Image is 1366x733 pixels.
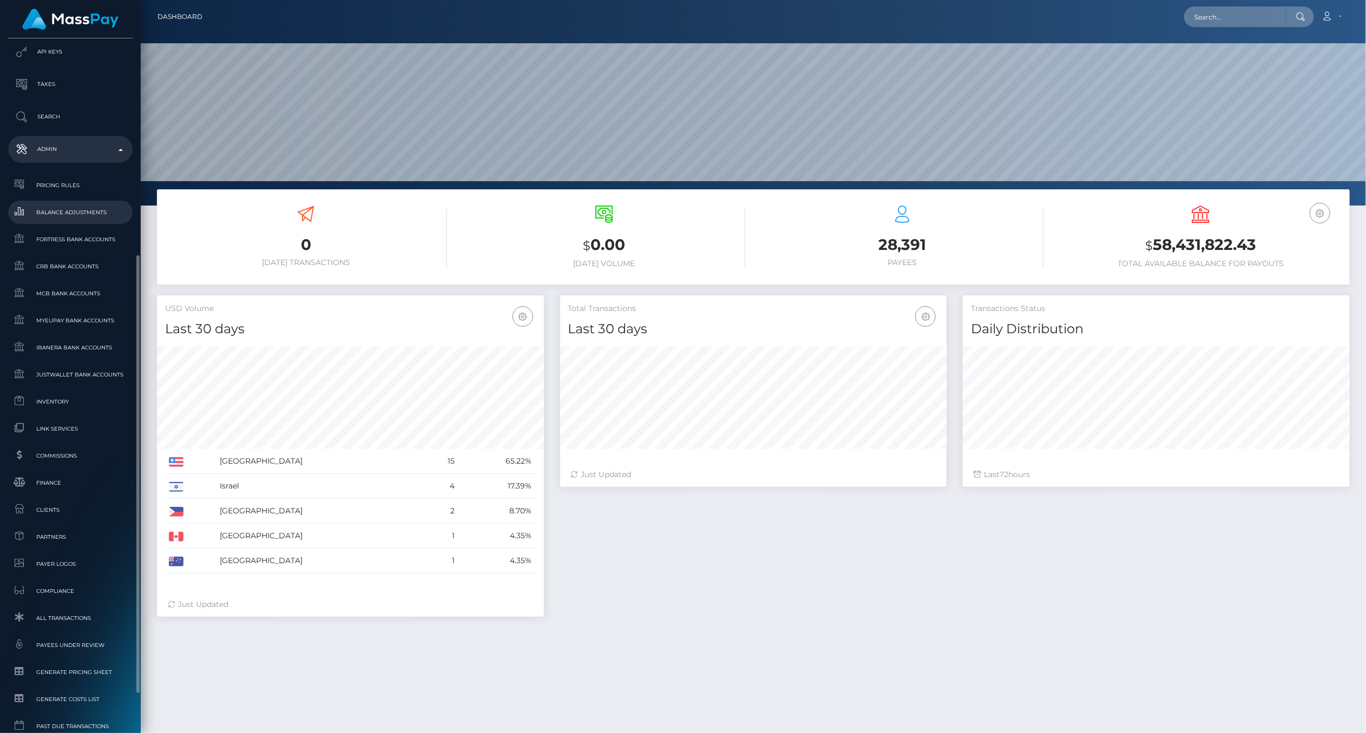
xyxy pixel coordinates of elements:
span: Clients [12,504,128,516]
h3: 0 [165,234,447,255]
td: 1 [424,524,458,549]
span: Pricing Rules [12,179,128,191]
a: Payer Logos [8,552,133,576]
td: Israel [216,474,425,499]
div: Just Updated [168,599,533,610]
span: Past Due Transactions [12,720,128,732]
td: 17.39% [458,474,536,499]
span: MCB Bank Accounts [12,287,128,300]
p: Taxes [12,76,128,93]
td: 4 [424,474,458,499]
span: 72 [1000,470,1008,479]
td: 4.35% [458,524,536,549]
span: CRB Bank Accounts [12,260,128,273]
h5: Transactions Status [971,303,1342,314]
a: Commissions [8,444,133,467]
a: Generate Pricing Sheet [8,661,133,684]
span: Fortress Bank Accounts [12,233,128,246]
img: US.png [169,457,183,467]
a: Balance Adjustments [8,201,133,224]
td: [GEOGRAPHIC_DATA] [216,499,425,524]
a: Admin [8,136,133,163]
a: Finance [8,471,133,494]
span: Commissions [12,450,128,462]
span: Payer Logos [12,558,128,570]
img: AU.png [169,557,183,566]
a: Taxes [8,71,133,98]
h6: Total Available Balance for Payouts [1060,259,1342,268]
span: All Transactions [12,612,128,624]
span: Payees under Review [12,639,128,651]
span: MyEUPay Bank Accounts [12,314,128,327]
a: Ibanera Bank Accounts [8,336,133,359]
a: CRB Bank Accounts [8,255,133,278]
h6: [DATE] Volume [463,259,745,268]
a: Search [8,103,133,130]
a: Compliance [8,579,133,603]
span: Balance Adjustments [12,206,128,219]
td: 65.22% [458,449,536,474]
td: 2 [424,499,458,524]
a: Inventory [8,390,133,413]
span: Generate Pricing Sheet [12,666,128,678]
img: PH.png [169,507,183,517]
td: 8.70% [458,499,536,524]
p: Admin [12,141,128,157]
a: Clients [8,498,133,521]
h4: Last 30 days [165,320,536,339]
td: [GEOGRAPHIC_DATA] [216,524,425,549]
span: Ibanera Bank Accounts [12,341,128,354]
div: Last hours [974,469,1339,480]
a: MCB Bank Accounts [8,282,133,305]
h3: 58,431,822.43 [1060,234,1342,256]
a: MyEUPay Bank Accounts [8,309,133,332]
img: CA.png [169,532,183,542]
h5: USD Volume [165,303,536,314]
div: Just Updated [571,469,936,480]
h6: Payees [761,258,1043,267]
span: Compliance [12,585,128,597]
h5: Total Transactions [568,303,939,314]
td: 1 [424,549,458,573]
td: [GEOGRAPHIC_DATA] [216,449,425,474]
p: API Keys [12,44,128,60]
span: JustWallet Bank Accounts [12,368,128,381]
span: Generate Costs List [12,693,128,705]
span: Finance [12,477,128,489]
a: Fortress Bank Accounts [8,228,133,251]
a: JustWallet Bank Accounts [8,363,133,386]
td: 4.35% [458,549,536,573]
td: 15 [424,449,458,474]
img: IL.png [169,482,183,492]
small: $ [1145,238,1153,253]
h4: Daily Distribution [971,320,1342,339]
a: Link Services [8,417,133,440]
a: All Transactions [8,606,133,630]
a: Payees under Review [8,633,133,657]
a: API Keys [8,38,133,65]
h3: 0.00 [463,234,745,256]
span: Partners [12,531,128,543]
a: Partners [8,525,133,549]
td: [GEOGRAPHIC_DATA] [216,549,425,573]
span: Inventory [12,395,128,408]
p: Search [12,109,128,125]
h6: [DATE] Transactions [165,258,447,267]
span: Link Services [12,422,128,435]
a: Pricing Rules [8,174,133,197]
a: Dashboard [157,5,202,28]
h4: Last 30 days [568,320,939,339]
img: MassPay Logo [22,9,119,30]
h3: 28,391 [761,234,1043,255]
small: $ [583,238,591,253]
a: Generate Costs List [8,688,133,711]
input: Search... [1184,6,1286,27]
